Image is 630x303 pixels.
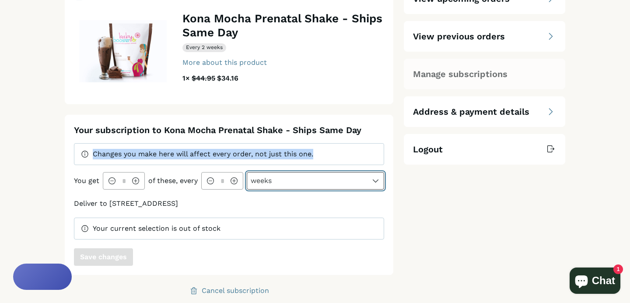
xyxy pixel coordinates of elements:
span: Kona Mocha Prenatal Shake - Ships Same Day [182,12,382,39]
span: You get [74,176,99,185]
span: Every 2 weeks [186,44,223,51]
span: of these, every [148,176,198,185]
div: Cancel subscription [202,287,269,294]
div: More about this product [182,59,267,66]
img: Kona Mocha Prenatal Shake - Ships Same Day [79,20,167,83]
a: Logout [404,134,565,165]
div: Save changes [80,254,127,261]
span: Deliver to [STREET_ADDRESS] [74,199,178,208]
button: Rewards [13,264,72,290]
span: View previous orders [413,30,505,42]
span: $34.16 [217,74,238,82]
span: Manage subscriptions [413,68,507,80]
span: Changes you make here will affect every order, not just this one. [93,150,313,158]
span: 1 × [182,74,190,82]
span: Cancel subscription [189,285,269,296]
inbox-online-store-chat: Shopify online store chat [567,268,623,296]
span: Logout [413,143,443,155]
span: $44.95 [192,74,215,82]
a: View previous orders [404,21,565,52]
a: Manage subscriptions [404,59,565,89]
span: Your subscription to Kona Mocha Prenatal Shake - Ships Same Day [74,125,361,135]
a: Address & payment details [404,96,565,127]
span: Your current selection is out of stock [93,224,220,233]
span: Address & payment details [413,106,529,118]
button: Save changes [74,248,133,266]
